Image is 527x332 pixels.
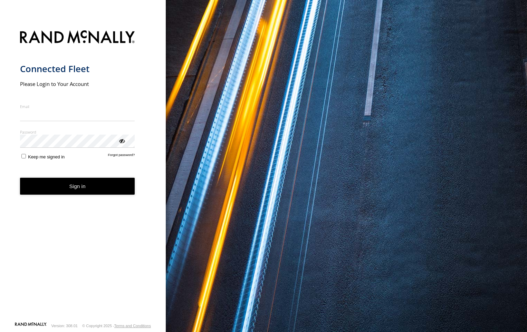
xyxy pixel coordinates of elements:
[20,29,135,47] img: Rand McNally
[20,104,135,109] label: Email
[118,137,125,144] div: ViewPassword
[20,178,135,195] button: Sign in
[20,80,135,87] h2: Please Login to Your Account
[15,322,47,329] a: Visit our Website
[28,154,65,159] span: Keep me signed in
[21,154,26,158] input: Keep me signed in
[20,129,135,135] label: Password
[51,324,78,328] div: Version: 308.01
[108,153,135,159] a: Forgot password?
[82,324,151,328] div: © Copyright 2025 -
[20,26,146,322] form: main
[20,63,135,75] h1: Connected Fleet
[114,324,151,328] a: Terms and Conditions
